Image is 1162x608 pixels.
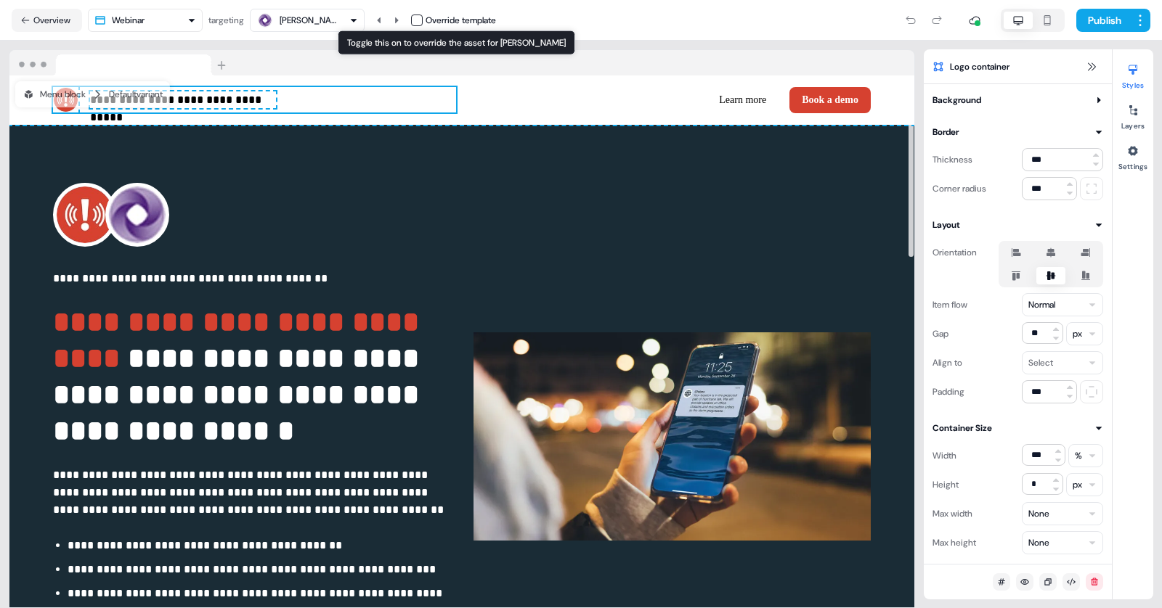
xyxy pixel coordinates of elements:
div: Height [933,473,959,496]
div: Normal [1028,297,1055,312]
button: Styles [1113,58,1153,90]
button: Book a demo [789,87,871,113]
button: Settings [1113,139,1153,171]
button: Layout [933,218,1103,232]
button: Background [933,93,1103,107]
div: px [1073,326,1082,341]
div: Item flow [933,293,967,316]
div: % [1075,448,1082,463]
div: Learn moreBook a demo [468,87,871,113]
div: Gap [933,322,948,345]
button: Learn more [707,87,778,113]
div: None [1028,535,1049,550]
div: Default variant [109,87,163,102]
div: Max height [933,531,976,554]
div: Width [933,444,956,467]
button: Layers [1113,99,1153,131]
div: Container Size [933,421,992,435]
button: Overview [12,9,82,32]
div: Webinar [112,13,145,28]
div: Layout [933,218,960,232]
div: Padding [933,380,964,403]
div: Corner radius [933,177,986,200]
div: Thickness [933,148,972,171]
button: Container Size [933,421,1103,435]
div: Max width [933,502,972,525]
div: None [1028,506,1049,521]
div: Toggle this on to override the asset for [PERSON_NAME] [338,30,575,55]
button: Publish [1076,9,1130,32]
div: Override template [426,13,496,28]
div: Border [933,125,959,139]
img: Browser topbar [9,50,232,76]
div: Background [933,93,981,107]
div: Align to [933,351,962,374]
div: Select [1028,356,1053,370]
span: Logo container [950,59,1009,74]
button: [PERSON_NAME] [250,9,365,32]
div: targeting [208,13,244,28]
div: [PERSON_NAME] [280,13,338,28]
button: Border [933,125,1103,139]
div: Menu block [23,87,86,102]
div: Orientation [933,241,977,264]
div: px [1073,477,1082,492]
